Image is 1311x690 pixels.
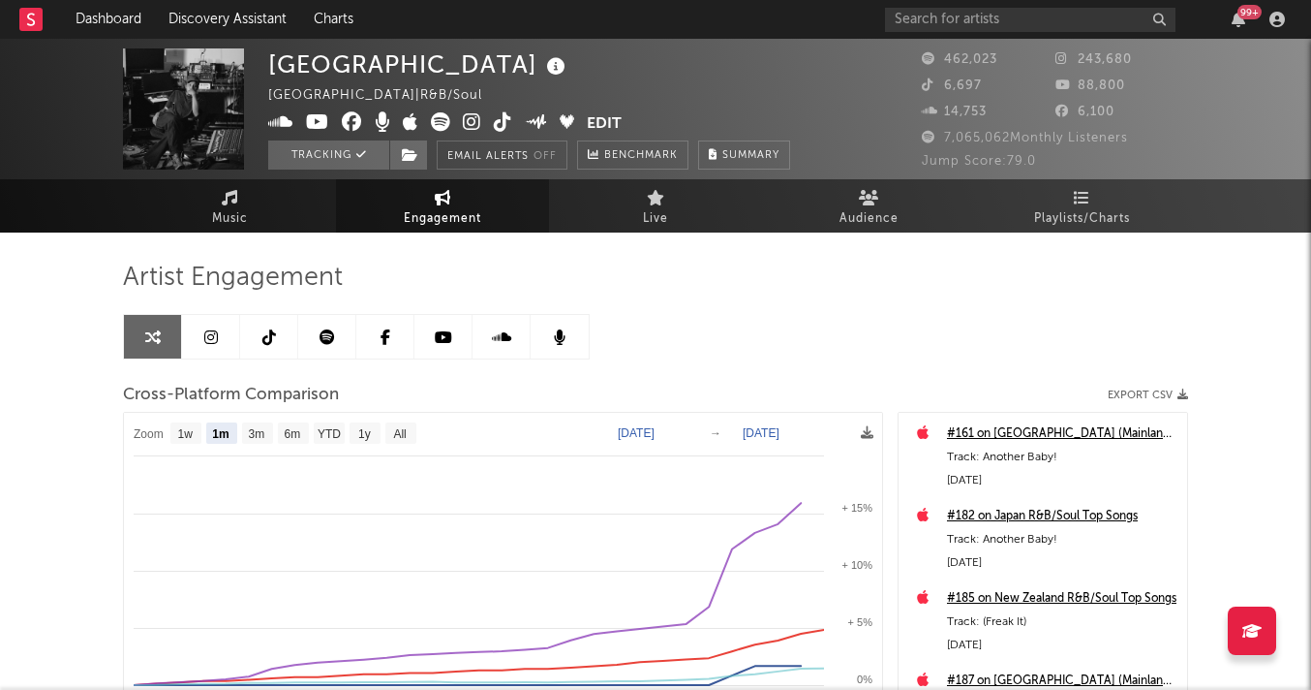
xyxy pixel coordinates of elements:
button: Summary [698,141,790,170]
div: [GEOGRAPHIC_DATA] | R&B/Soul [268,84,504,108]
text: Zoom [134,427,164,441]
a: Audience [762,179,975,233]
div: [DATE] [947,634,1177,657]
text: 1w [178,427,194,441]
div: Track: Another Baby! [947,528,1177,551]
text: + 15% [842,502,873,514]
div: [DATE] [947,469,1177,492]
text: All [393,427,406,441]
a: Music [123,179,336,233]
span: 14,753 [922,106,987,118]
span: Playlists/Charts [1034,207,1130,231]
div: [DATE] [947,551,1177,575]
input: Search for artists [885,8,1175,32]
text: 1y [358,427,371,441]
text: 1m [212,427,229,441]
a: #185 on New Zealand R&B/Soul Top Songs [947,587,1177,611]
button: Email AlertsOff [437,141,567,170]
span: Jump Score: 79.0 [922,155,1036,168]
button: Edit [587,112,622,137]
text: [DATE] [618,426,655,440]
div: Track: (Freak It) [947,611,1177,634]
span: Live [643,207,668,231]
span: 88,800 [1055,79,1125,92]
a: #161 on [GEOGRAPHIC_DATA] (Mainland) R&B/Soul Top Songs [947,423,1177,446]
span: Engagement [404,207,481,231]
div: [GEOGRAPHIC_DATA] [268,48,570,80]
span: 462,023 [922,53,997,66]
button: 99+ [1232,12,1245,27]
text: + 10% [842,559,873,571]
button: Tracking [268,141,389,170]
a: Live [549,179,762,233]
div: 99 + [1237,5,1262,19]
button: Export CSV [1108,390,1188,401]
a: Benchmark [577,141,688,170]
span: Cross-Platform Comparison [123,384,339,407]
span: 6,697 [922,79,982,92]
text: + 5% [848,616,873,628]
a: #182 on Japan R&B/Soul Top Songs [947,505,1177,528]
text: → [710,426,721,440]
span: Artist Engagement [123,267,343,290]
a: Engagement [336,179,549,233]
a: Playlists/Charts [975,179,1188,233]
text: 3m [249,427,265,441]
text: 6m [285,427,301,441]
span: Benchmark [604,144,678,168]
text: 0% [857,674,872,685]
span: Summary [722,150,779,161]
span: 243,680 [1055,53,1132,66]
span: Music [212,207,248,231]
text: [DATE] [743,426,779,440]
text: YTD [318,427,341,441]
div: Track: Another Baby! [947,446,1177,469]
span: Audience [839,207,899,231]
em: Off [534,151,557,162]
span: 7,065,062 Monthly Listeners [922,132,1128,144]
span: 6,100 [1055,106,1114,118]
